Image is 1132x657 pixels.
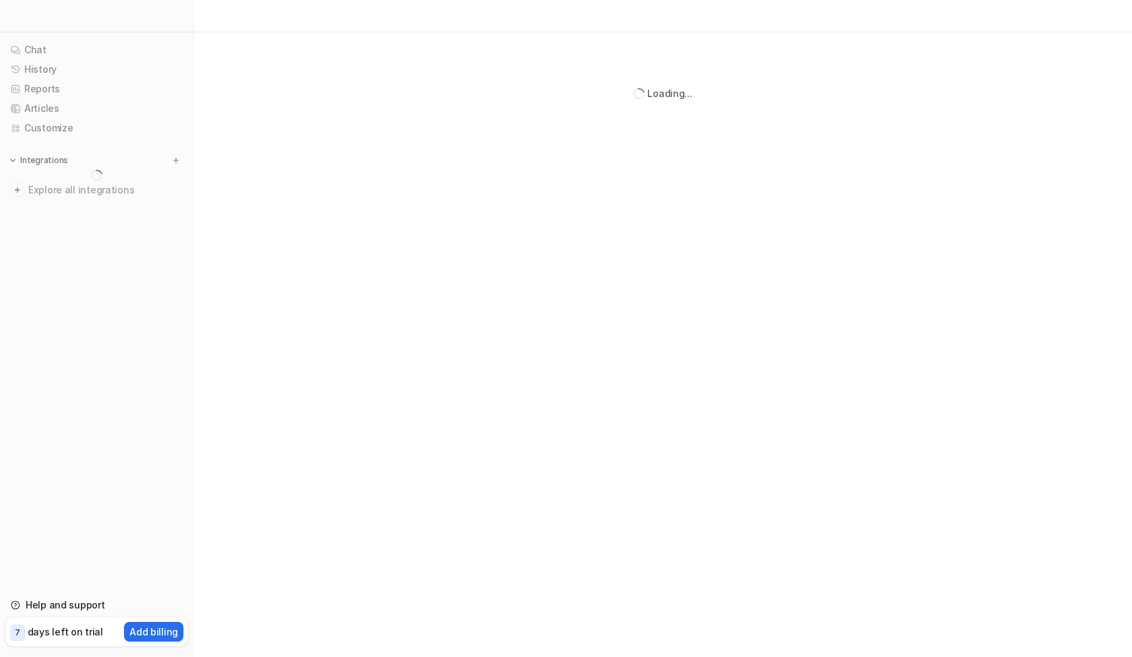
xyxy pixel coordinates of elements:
[647,86,692,100] div: Loading...
[28,179,183,201] span: Explore all integrations
[5,80,188,98] a: Reports
[11,183,24,197] img: explore all integrations
[171,156,181,165] img: menu_add.svg
[5,181,188,199] a: Explore all integrations
[5,154,72,167] button: Integrations
[20,155,68,166] p: Integrations
[5,99,188,118] a: Articles
[5,40,188,59] a: Chat
[5,60,188,79] a: History
[124,622,183,642] button: Add billing
[8,156,18,165] img: expand menu
[15,627,20,639] p: 7
[129,625,178,639] p: Add billing
[5,119,188,137] a: Customize
[28,625,103,639] p: days left on trial
[5,596,188,615] a: Help and support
